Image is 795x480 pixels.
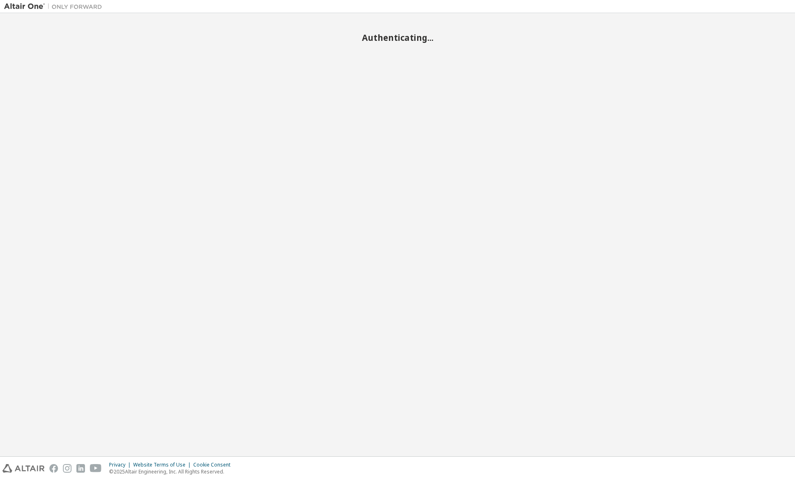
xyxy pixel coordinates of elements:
div: Privacy [109,462,133,468]
img: facebook.svg [49,464,58,473]
p: © 2025 Altair Engineering, Inc. All Rights Reserved. [109,468,235,475]
img: altair_logo.svg [2,464,45,473]
img: instagram.svg [63,464,71,473]
img: Altair One [4,2,106,11]
img: linkedin.svg [76,464,85,473]
div: Website Terms of Use [133,462,193,468]
h2: Authenticating... [4,32,791,43]
div: Cookie Consent [193,462,235,468]
img: youtube.svg [90,464,102,473]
